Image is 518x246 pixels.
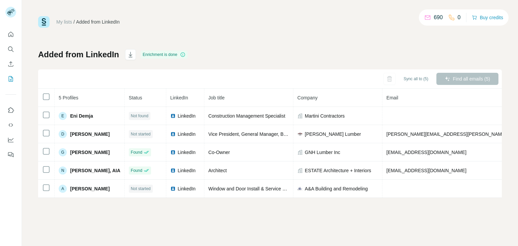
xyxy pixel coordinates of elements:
[131,131,151,137] span: Not started
[178,185,196,192] span: LinkedIn
[458,13,461,22] p: 0
[404,76,428,82] span: Sync all to (5)
[131,149,142,155] span: Found
[5,119,16,131] button: Use Surfe API
[70,167,120,174] span: [PERSON_NAME], AIA
[5,28,16,40] button: Quick start
[38,16,50,28] img: Surfe Logo
[297,186,303,191] img: company-logo
[70,131,110,137] span: [PERSON_NAME]
[5,58,16,70] button: Enrich CSV
[70,113,93,119] span: Eni Demja
[59,166,67,175] div: N
[38,49,119,60] h1: Added from LinkedIn
[472,13,503,22] button: Buy credits
[76,19,120,25] div: Added from LinkedIn
[305,185,368,192] span: A&A Building and Remodeling
[59,130,67,138] div: D
[297,95,318,100] span: Company
[178,167,196,174] span: LinkedIn
[208,131,293,137] span: Vice President, General Manager, Buyer
[170,150,176,155] img: LinkedIn logo
[131,113,148,119] span: Not found
[170,113,176,119] img: LinkedIn logo
[208,168,227,173] span: Architect
[131,167,142,174] span: Found
[59,112,67,120] div: E
[170,131,176,137] img: LinkedIn logo
[434,13,443,22] p: 690
[399,74,433,84] button: Sync all to (5)
[131,186,151,192] span: Not started
[305,113,345,119] span: Martini Contractors
[74,19,75,25] li: /
[5,149,16,161] button: Feedback
[178,149,196,156] span: LinkedIn
[56,19,72,25] a: My lists
[386,95,398,100] span: Email
[141,51,188,59] div: Enrichment is done
[170,95,188,100] span: LinkedIn
[305,167,371,174] span: ESTATE Architecture + Interiors
[305,149,340,156] span: GNH Lumber Inc
[59,148,67,156] div: G
[5,43,16,55] button: Search
[5,104,16,116] button: Use Surfe on LinkedIn
[208,95,225,100] span: Job title
[59,95,78,100] span: 5 Profiles
[5,73,16,85] button: My lists
[297,131,303,137] img: company-logo
[70,149,110,156] span: [PERSON_NAME]
[178,113,196,119] span: LinkedIn
[170,168,176,173] img: LinkedIn logo
[386,168,466,173] span: [EMAIL_ADDRESS][DOMAIN_NAME]
[129,95,142,100] span: Status
[5,134,16,146] button: Dashboard
[178,131,196,137] span: LinkedIn
[70,185,110,192] span: [PERSON_NAME]
[59,185,67,193] div: A
[305,131,361,137] span: [PERSON_NAME] Lumber
[208,150,230,155] span: Co-Owner
[208,186,301,191] span: Window and Door Install & Service Manager
[170,186,176,191] img: LinkedIn logo
[386,150,466,155] span: [EMAIL_ADDRESS][DOMAIN_NAME]
[208,113,285,119] span: Construction Management Specialist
